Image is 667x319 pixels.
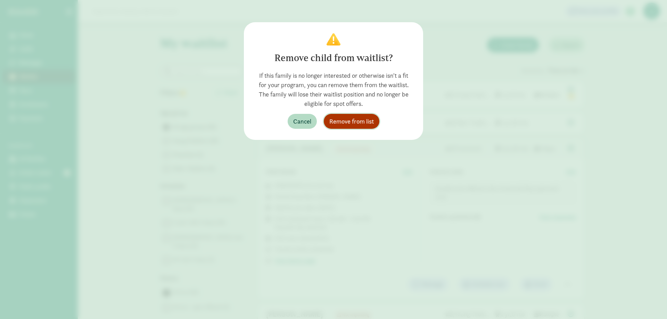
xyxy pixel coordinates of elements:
[632,286,667,319] iframe: Chat Widget
[329,117,374,126] span: Remove from list
[255,51,412,65] div: Remove child from waitlist?
[327,33,340,45] img: Confirm
[324,114,379,129] button: Remove from list
[255,71,412,108] div: If this family is no longer interested or otherwise isn't a fit for your program, you can remove ...
[293,117,311,126] span: Cancel
[288,114,317,129] button: Cancel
